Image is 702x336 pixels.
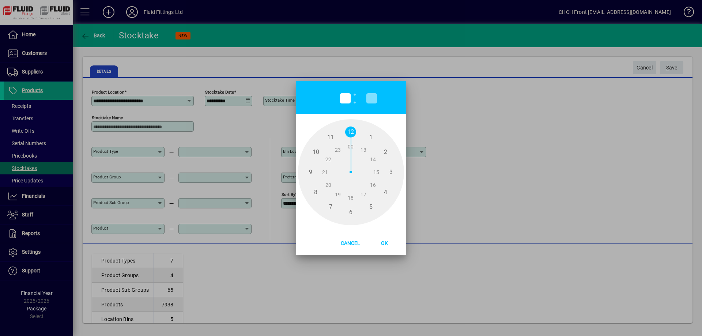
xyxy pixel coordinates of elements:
[333,236,368,249] button: Cancel
[368,236,400,249] button: Ok
[358,144,369,155] span: 13
[323,180,334,190] span: 20
[345,141,356,152] span: 00
[332,144,343,155] span: 23
[385,167,396,178] span: 3
[345,192,356,203] span: 18
[335,240,366,246] span: Cancel
[310,187,321,198] span: 8
[320,167,331,178] span: 21
[380,147,391,158] span: 2
[367,154,378,165] span: 14
[345,127,356,137] span: 12
[375,240,394,246] span: Ok
[352,87,357,108] span: :
[367,180,378,190] span: 16
[365,132,376,143] span: 1
[323,154,334,165] span: 22
[310,147,321,158] span: 10
[332,189,343,200] span: 19
[371,167,382,178] span: 15
[345,207,356,218] span: 6
[358,189,369,200] span: 17
[325,201,336,212] span: 7
[365,201,376,212] span: 5
[305,167,316,178] span: 9
[380,187,391,198] span: 4
[325,132,336,143] span: 11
